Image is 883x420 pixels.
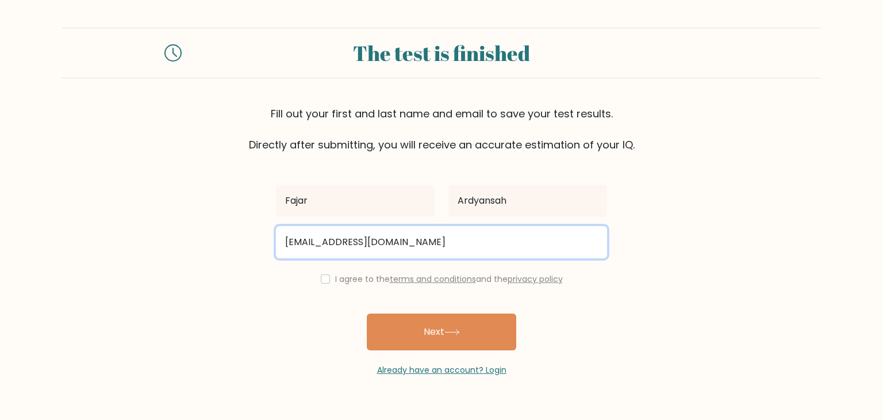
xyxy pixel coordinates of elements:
input: Email [276,226,607,258]
div: Fill out your first and last name and email to save your test results. Directly after submitting,... [62,106,821,152]
div: The test is finished [195,37,688,68]
input: First name [276,185,435,217]
button: Next [367,314,516,350]
label: I agree to the and the [335,273,563,285]
a: terms and conditions [390,273,476,285]
input: Last name [448,185,607,217]
a: privacy policy [508,273,563,285]
a: Already have an account? Login [377,364,506,376]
